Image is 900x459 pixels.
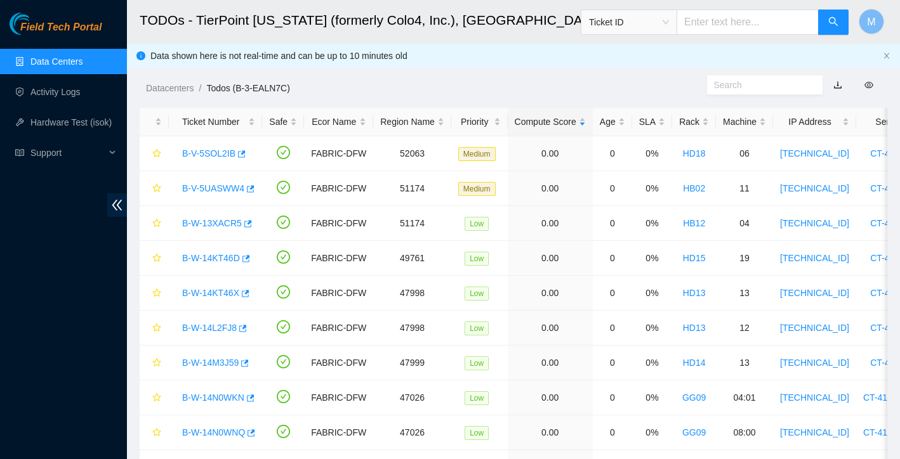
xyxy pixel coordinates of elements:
span: Low [465,217,489,231]
a: HD14 [683,358,706,368]
a: HD13 [683,323,706,333]
span: check-circle [277,181,290,194]
span: check-circle [277,146,290,159]
td: 0% [632,311,672,346]
td: 47026 [373,415,451,450]
td: 0% [632,206,672,241]
td: 0 [593,136,632,171]
td: 0 [593,311,632,346]
a: HD13 [683,288,706,298]
td: 0% [632,346,672,380]
button: star [147,352,162,373]
td: 13 [716,276,773,311]
td: FABRIC-DFW [304,311,373,346]
span: check-circle [277,250,290,264]
td: FABRIC-DFW [304,380,373,415]
td: 0 [593,241,632,276]
td: 19 [716,241,773,276]
button: star [147,248,162,268]
a: [TECHNICAL_ID] [780,148,849,158]
span: search [828,16,838,29]
button: star [147,422,162,443]
td: 0% [632,171,672,206]
td: FABRIC-DFW [304,206,373,241]
span: check-circle [277,320,290,333]
td: 0% [632,276,672,311]
input: Search [714,78,806,92]
a: B-W-14N0WNQ [182,427,245,437]
a: GG09 [682,392,706,403]
a: Akamai TechnologiesField Tech Portal [10,23,102,39]
span: Low [465,287,489,301]
button: star [147,283,162,303]
td: 49761 [373,241,451,276]
td: 0.00 [508,380,593,415]
input: Enter text here... [677,10,819,35]
span: star [152,323,161,333]
td: 0% [632,241,672,276]
button: star [147,387,162,408]
a: Hardware Test (isok) [30,117,112,127]
td: 47998 [373,276,451,311]
td: 0 [593,380,632,415]
td: FABRIC-DFW [304,276,373,311]
button: star [147,143,162,164]
td: 47999 [373,346,451,380]
button: star [147,213,162,233]
span: Medium [458,147,496,161]
span: Medium [458,182,496,196]
button: star [147,178,162,198]
td: FABRIC-DFW [304,171,373,206]
span: double-left [107,193,127,217]
span: star [152,358,161,368]
td: FABRIC-DFW [304,241,373,276]
a: B-W-14N0WKN [182,392,244,403]
td: 0 [593,346,632,380]
a: B-W-14KT46X [182,288,239,298]
span: M [867,14,875,30]
a: Data Centers [30,56,83,67]
span: check-circle [277,216,290,229]
button: download [824,75,852,95]
td: 0 [593,206,632,241]
td: 06 [716,136,773,171]
a: B-W-14L2FJ8 [182,323,237,333]
td: FABRIC-DFW [304,136,373,171]
a: HB12 [683,218,705,228]
span: Low [465,321,489,335]
span: Support [30,140,105,165]
button: search [818,10,849,35]
span: star [152,428,161,438]
span: check-circle [277,355,290,368]
span: Ticket ID [589,13,669,32]
a: [TECHNICAL_ID] [780,358,849,368]
a: HD15 [683,253,706,263]
td: 52063 [373,136,451,171]
a: HB02 [683,183,705,193]
a: GG09 [682,427,706,437]
td: 11 [716,171,773,206]
span: close [883,52,890,60]
span: star [152,149,161,159]
span: star [152,219,161,229]
td: 0.00 [508,241,593,276]
td: 47026 [373,380,451,415]
a: HD18 [683,148,706,158]
a: Todos (B-3-EALN7C) [206,83,290,93]
a: B-V-5UASWW4 [182,183,244,193]
td: 04 [716,206,773,241]
span: Low [465,252,489,266]
span: check-circle [277,425,290,438]
td: 0% [632,415,672,450]
a: [TECHNICAL_ID] [780,218,849,228]
a: [TECHNICAL_ID] [780,253,849,263]
td: 51174 [373,206,451,241]
a: B-W-14M3J59 [182,358,239,368]
td: 0.00 [508,415,593,450]
td: 0.00 [508,171,593,206]
a: Datacenters [146,83,194,93]
td: 0 [593,276,632,311]
span: Low [465,391,489,405]
td: 0.00 [508,276,593,311]
a: B-W-13XACR5 [182,218,242,228]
